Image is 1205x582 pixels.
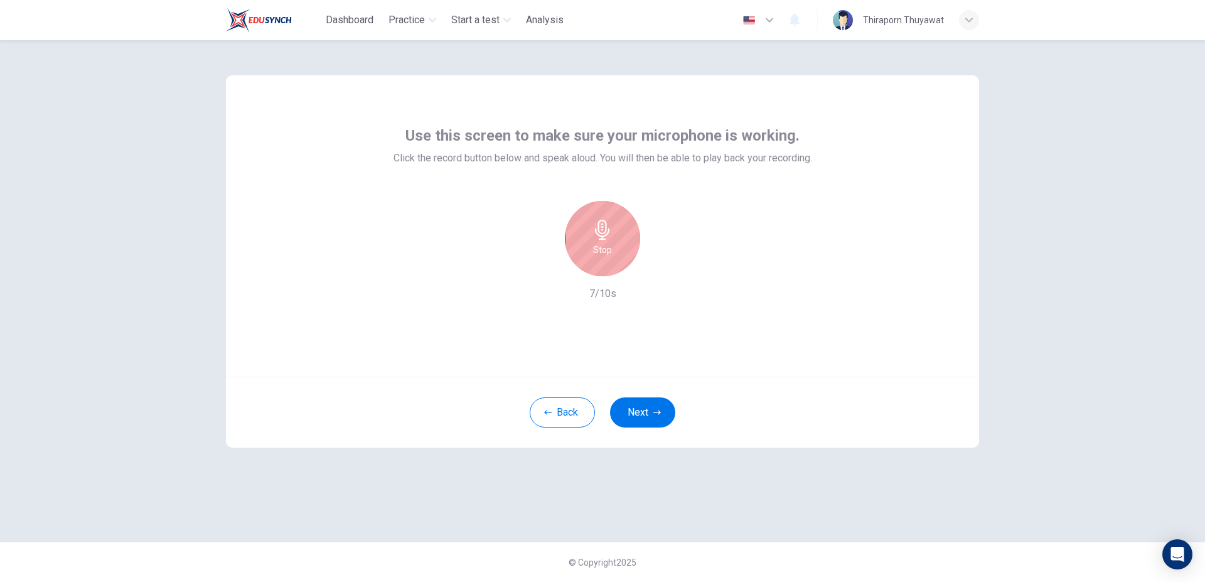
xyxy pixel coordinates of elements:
[863,13,944,28] div: Thiraporn Thuyawat
[394,151,812,166] span: Click the record button below and speak aloud. You will then be able to play back your recording.
[226,8,321,33] a: Train Test logo
[383,9,441,31] button: Practice
[569,558,636,568] span: © Copyright 2025
[589,286,616,301] h6: 7/10s
[1162,539,1192,569] div: Open Intercom Messenger
[446,9,516,31] button: Start a test
[326,13,373,28] span: Dashboard
[610,397,675,428] button: Next
[388,13,425,28] span: Practice
[526,13,564,28] span: Analysis
[521,9,569,31] button: Analysis
[405,126,800,146] span: Use this screen to make sure your microphone is working.
[741,16,757,25] img: en
[565,201,640,276] button: Stop
[593,242,612,257] h6: Stop
[530,397,595,428] button: Back
[451,13,500,28] span: Start a test
[321,9,378,31] button: Dashboard
[833,10,853,30] img: Profile picture
[226,8,292,33] img: Train Test logo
